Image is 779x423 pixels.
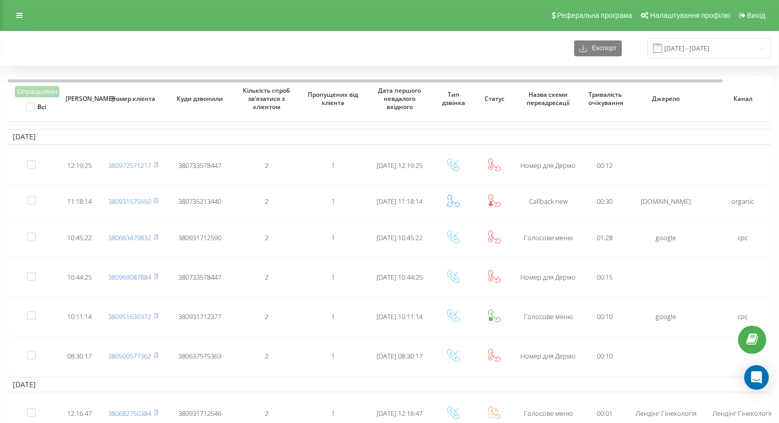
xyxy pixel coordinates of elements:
span: Реферальна програма [557,11,633,19]
a: 380663479832 [108,233,151,242]
span: [DATE] 10:11:14 [376,312,423,321]
td: 00:30 [581,186,627,217]
td: Callback new [515,186,581,217]
span: 2 [265,312,268,321]
span: 2 [265,161,268,170]
span: 2 [265,409,268,418]
td: 00:10 [581,298,627,335]
span: Канал [713,95,773,103]
a: 380951639372 [108,312,151,321]
td: 12:19:25 [59,147,100,184]
td: 11:18:14 [59,186,100,217]
span: Тривалість очікування [588,91,621,107]
span: 1 [331,351,335,361]
span: [PERSON_NAME] [66,95,93,103]
span: 380637575363 [178,351,221,361]
td: 01:28 [581,219,627,257]
a: 380682750384 [108,409,151,418]
span: [DATE] 10:45:22 [376,233,423,242]
a: 380931575650 [108,197,151,206]
span: Куди дзвонили [175,95,225,103]
span: [DATE] 11:18:14 [376,197,423,206]
span: 1 [331,233,335,242]
span: [DATE] 10:44:25 [376,272,423,282]
td: Номер для Дермо [515,337,581,375]
td: 00:15 [581,259,627,296]
td: 10:11:14 [59,298,100,335]
span: Вихід [747,11,765,19]
span: 380931712590 [178,233,221,242]
a: 380500577362 [108,351,151,361]
span: [DATE] 08:30:17 [376,351,423,361]
td: Номер для Дермо [515,147,581,184]
td: 08:30:17 [59,337,100,375]
span: Статус [480,95,508,103]
span: 1 [331,272,335,282]
td: 00:10 [581,337,627,375]
span: 2 [265,233,268,242]
span: 1 [331,409,335,418]
span: 1 [331,312,335,321]
span: 1 [331,197,335,206]
span: 2 [265,272,268,282]
span: Пропущених від клієнта [308,91,359,107]
span: Кількість спроб зв'язатися з клієнтом [241,87,292,111]
td: 10:44:25 [59,259,100,296]
span: 380733578447 [178,272,221,282]
span: Джерело [636,95,696,103]
span: [DATE] 12:16:47 [376,409,423,418]
div: Open Intercom Messenger [744,365,769,390]
span: [DATE] 12:19:25 [376,161,423,170]
span: 1 [331,161,335,170]
td: google [627,298,704,335]
span: Номер клієнта [108,95,159,103]
span: Тип дзвінка [439,91,467,107]
td: Голосове меню [515,219,581,257]
span: Налаштування профілю [650,11,730,19]
span: 380931712377 [178,312,221,321]
label: Всі [26,102,46,111]
td: google [627,219,704,257]
span: 380931712546 [178,409,221,418]
button: Експорт [574,40,622,56]
td: [DOMAIN_NAME] [627,186,704,217]
td: Номер для Дермо [515,259,581,296]
span: Дата першого невдалого вхідного [374,87,425,111]
td: 00:12 [581,147,627,184]
span: Назва схеми переадресації [523,91,574,107]
span: 2 [265,351,268,361]
span: 380733578447 [178,161,221,170]
td: 10:45:22 [59,219,100,257]
a: 380969087884 [108,272,151,282]
a: 380972571217 [108,161,151,170]
td: Голосове меню [515,298,581,335]
span: 380735213440 [178,197,221,206]
span: Експорт [587,45,617,52]
span: 2 [265,197,268,206]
